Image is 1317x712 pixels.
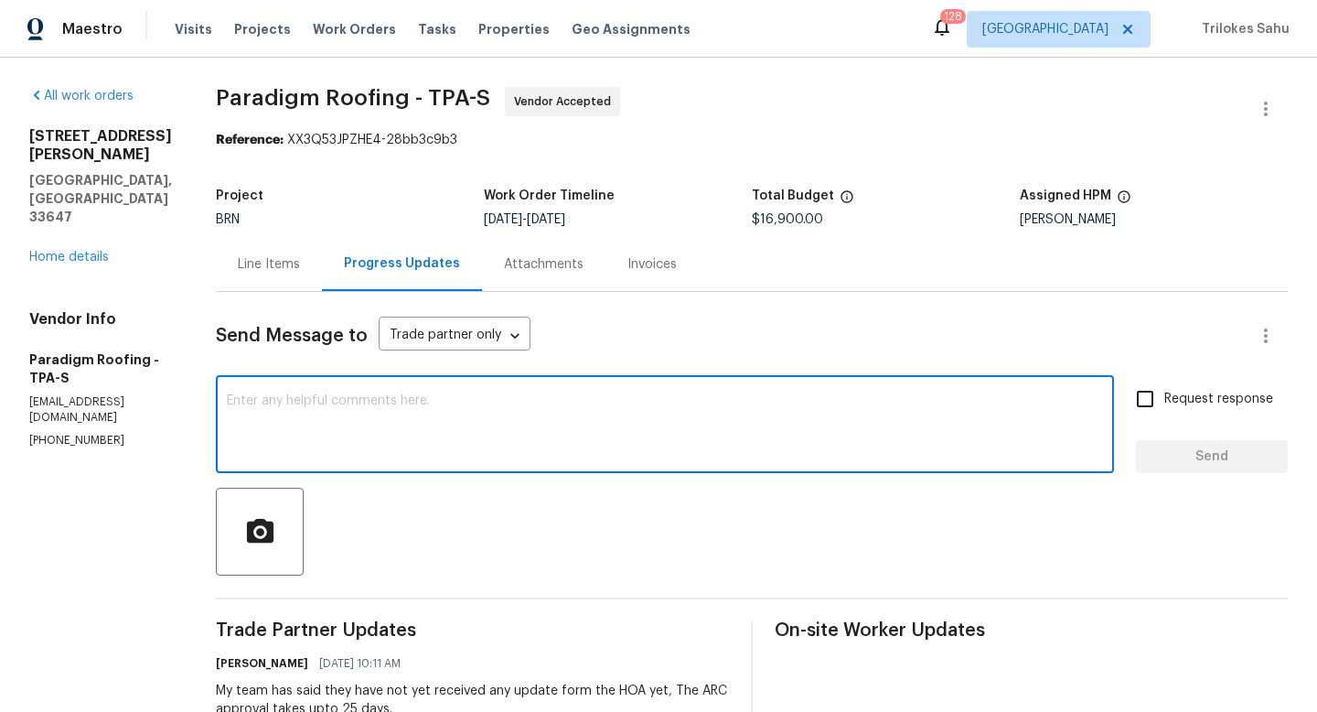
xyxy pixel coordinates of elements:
div: 128 [944,7,962,26]
span: Maestro [62,20,123,38]
a: All work orders [29,90,134,102]
span: Visits [175,20,212,38]
span: Paradigm Roofing - TPA-S [216,87,490,109]
div: Invoices [627,255,677,274]
div: [PERSON_NAME] [1020,213,1288,226]
span: The total cost of line items that have been proposed by Opendoor. This sum includes line items th... [840,189,854,213]
div: Progress Updates [344,254,460,273]
span: Projects [234,20,291,38]
span: [DATE] [484,213,522,226]
span: - [484,213,565,226]
p: [EMAIL_ADDRESS][DOMAIN_NAME] [29,394,172,426]
div: XX3Q53JPZHE4-28bb3c9b3 [216,131,1288,149]
span: [GEOGRAPHIC_DATA] [982,20,1108,38]
span: Tasks [418,23,456,36]
span: BRN [216,213,240,226]
h5: Project [216,189,263,202]
h5: Assigned HPM [1020,189,1111,202]
span: On-site Worker Updates [775,621,1288,640]
a: Home details [29,251,109,264]
p: [PHONE_NUMBER] [29,433,172,448]
span: Vendor Accepted [514,92,618,111]
span: Request response [1164,390,1273,409]
h5: Paradigm Roofing - TPA-S [29,351,172,387]
h5: Total Budget [752,189,834,202]
div: Line Items [238,255,300,274]
span: [DATE] [527,213,565,226]
div: Attachments [504,255,584,274]
span: Geo Assignments [572,20,691,38]
span: Trade Partner Updates [216,621,729,640]
span: Work Orders [313,20,396,38]
h4: Vendor Info [29,310,172,329]
span: Properties [478,20,550,38]
span: $16,900.00 [752,213,823,226]
span: Send Message to [216,327,368,345]
div: Trade partner only [379,321,530,351]
span: [DATE] 10:11 AM [319,654,401,673]
span: The hpm assigned to this work order. [1117,189,1131,213]
h6: [PERSON_NAME] [216,654,308,673]
h5: Work Order Timeline [484,189,615,202]
span: Trilokes Sahu [1194,20,1290,38]
h2: [STREET_ADDRESS][PERSON_NAME] [29,127,172,164]
b: Reference: [216,134,284,146]
h5: [GEOGRAPHIC_DATA], [GEOGRAPHIC_DATA] 33647 [29,171,172,226]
